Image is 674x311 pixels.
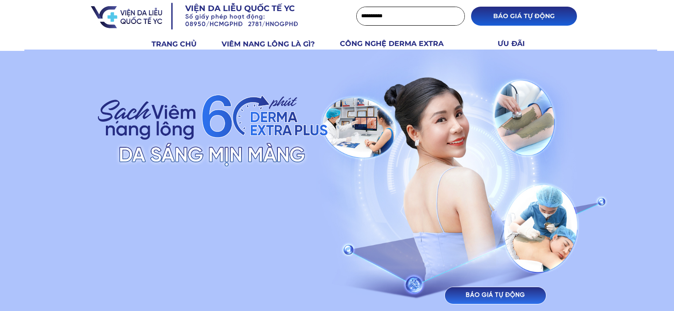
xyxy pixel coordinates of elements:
p: BÁO GIÁ TỰ ĐỘNG [471,7,577,26]
h3: CÔNG NGHỆ DERMA EXTRA PLUS [340,38,464,61]
p: BÁO GIÁ TỰ ĐỘNG [445,287,546,304]
h3: Số giấy phép hoạt động: 08950/HCMGPHĐ 2781/HNOGPHĐ [185,14,335,29]
h3: TRANG CHỦ [152,38,211,50]
h3: VIÊM NANG LÔNG LÀ GÌ? [222,38,330,50]
h3: Viện da liễu quốc tế YC [185,3,322,14]
h3: ƯU ĐÃI [498,38,535,50]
